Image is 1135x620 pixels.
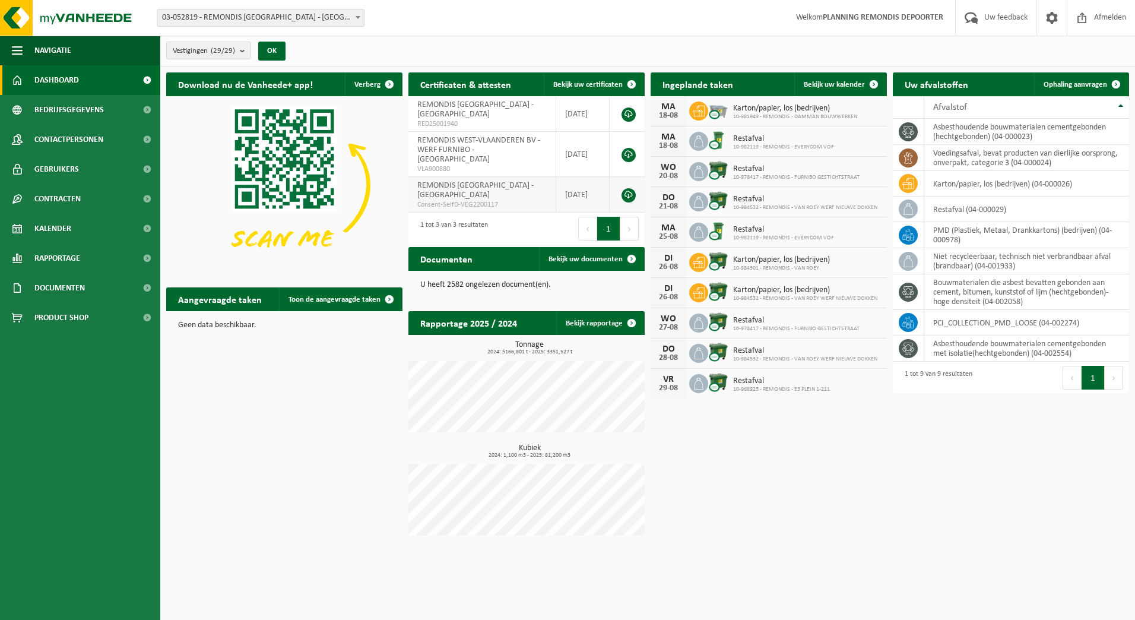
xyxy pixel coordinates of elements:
[733,113,857,121] span: 10-981949 - REMONDIS - DAMMAN BOUWWERKEN
[708,221,728,241] img: WB-0240-CU
[34,95,104,125] span: Bedrijfsgegevens
[354,81,381,88] span: Verberg
[657,263,680,271] div: 26-08
[1105,366,1123,390] button: Next
[924,197,1129,222] td: restafval (04-000029)
[657,314,680,324] div: WO
[924,119,1129,145] td: asbesthoudende bouwmaterialen cementgebonden (hechtgebonden) (04-000023)
[1044,81,1107,88] span: Ophaling aanvragen
[733,144,834,151] span: 10-982119 - REMONDIS - EVERYCOM VOF
[157,10,364,26] span: 03-052819 - REMONDIS WEST-VLAANDEREN - OOSTENDE
[933,103,967,112] span: Afvalstof
[924,248,1129,274] td: niet recycleerbaar, technisch niet verbrandbaar afval (brandbaar) (04-001933)
[417,200,547,210] span: Consent-SelfD-VEG2200117
[166,72,325,96] h2: Download nu de Vanheede+ app!
[1034,72,1128,96] a: Ophaling aanvragen
[708,191,728,211] img: WB-1100-CU
[733,204,877,211] span: 10-984532 - REMONDIS - VAN ROEY WERF NIEUWE DOKKEN
[166,287,274,311] h2: Aangevraagde taken
[794,72,886,96] a: Bekijk uw kalender
[733,195,877,204] span: Restafval
[34,154,79,184] span: Gebruikers
[708,100,728,120] img: WB-2500-CU
[804,81,865,88] span: Bekijk uw kalender
[34,36,71,65] span: Navigatie
[657,102,680,112] div: MA
[34,214,71,243] span: Kalender
[408,72,523,96] h2: Certificaten & attesten
[924,336,1129,362] td: asbesthoudende bouwmaterialen cementgebonden met isolatie(hechtgebonden) (04-002554)
[733,235,834,242] span: 10-982119 - REMONDIS - EVERYCOM VOF
[733,356,877,363] span: 10-984532 - REMONDIS - VAN ROEY WERF NIEUWE DOKKEN
[34,303,88,333] span: Product Shop
[417,119,547,129] span: RED25001940
[651,72,745,96] h2: Ingeplande taken
[733,265,830,272] span: 10-984301 - REMONDIS - VAN ROEY
[657,172,680,181] div: 20-08
[539,247,643,271] a: Bekijk uw documenten
[924,145,1129,171] td: voedingsafval, bevat producten van dierlijke oorsprong, onverpakt, categorie 3 (04-000024)
[657,344,680,354] div: DO
[657,384,680,393] div: 29-08
[657,112,680,120] div: 18-08
[34,243,80,273] span: Rapportage
[733,255,830,265] span: Karton/papier, los (bedrijven)
[733,104,857,113] span: Karton/papier, los (bedrijven)
[657,354,680,362] div: 28-08
[657,293,680,302] div: 26-08
[279,287,401,311] a: Toon de aangevraagde taken
[157,9,364,27] span: 03-052819 - REMONDIS WEST-VLAANDEREN - OOSTENDE
[173,42,235,60] span: Vestigingen
[733,286,877,295] span: Karton/papier, los (bedrijven)
[417,136,540,164] span: REMONDIS WEST-VLAANDEREN BV - WERF FURNIBO - [GEOGRAPHIC_DATA]
[657,375,680,384] div: VR
[823,13,943,22] strong: PLANNING REMONDIS DEPOORTER
[657,163,680,172] div: WO
[1082,366,1105,390] button: 1
[733,165,860,174] span: Restafval
[657,223,680,233] div: MA
[657,203,680,211] div: 21-08
[708,130,728,150] img: WB-0240-CU
[708,160,728,181] img: WB-1100-CU
[708,372,728,393] img: WB-1100-CU
[556,96,610,132] td: [DATE]
[733,225,834,235] span: Restafval
[657,132,680,142] div: MA
[597,217,620,241] button: 1
[708,251,728,271] img: WB-1100-CU
[733,295,877,302] span: 10-984532 - REMONDIS - VAN ROEY WERF NIEUWE DOKKEN
[924,274,1129,310] td: bouwmaterialen die asbest bevatten gebonden aan cement, bitumen, kunststof of lijm (hechtgebonden...
[417,165,547,174] span: VLA900880
[733,386,830,393] span: 10-968925 - REMONDIS - E3 PLEIN 1-211
[578,217,597,241] button: Previous
[414,444,645,458] h3: Kubiek
[408,247,484,270] h2: Documenten
[924,171,1129,197] td: karton/papier, los (bedrijven) (04-000026)
[657,284,680,293] div: DI
[34,184,81,214] span: Contracten
[708,281,728,302] img: WB-1100-CU
[549,255,623,263] span: Bekijk uw documenten
[657,324,680,332] div: 27-08
[1063,366,1082,390] button: Previous
[657,254,680,263] div: DI
[166,42,251,59] button: Vestigingen(29/29)
[924,310,1129,336] td: PCI_COLLECTION_PMD_LOOSE (04-002274)
[556,311,643,335] a: Bekijk rapportage
[414,349,645,355] span: 2024: 5166,801 t - 2025: 3351,527 t
[414,341,645,355] h3: Tonnage
[211,47,235,55] count: (29/29)
[408,311,529,334] h2: Rapportage 2025 / 2024
[553,81,623,88] span: Bekijk uw certificaten
[345,72,401,96] button: Verberg
[414,216,488,242] div: 1 tot 3 van 3 resultaten
[708,342,728,362] img: WB-1100-CU
[178,321,391,330] p: Geen data beschikbaar.
[893,72,980,96] h2: Uw afvalstoffen
[733,325,860,333] span: 10-978417 - REMONDIS - FURNIBO GESTICHTSTRAAT
[417,181,534,200] span: REMONDIS [GEOGRAPHIC_DATA] - [GEOGRAPHIC_DATA]
[34,65,79,95] span: Dashboard
[288,296,381,303] span: Toon de aangevraagde taken
[733,174,860,181] span: 10-978417 - REMONDIS - FURNIBO GESTICHTSTRAAT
